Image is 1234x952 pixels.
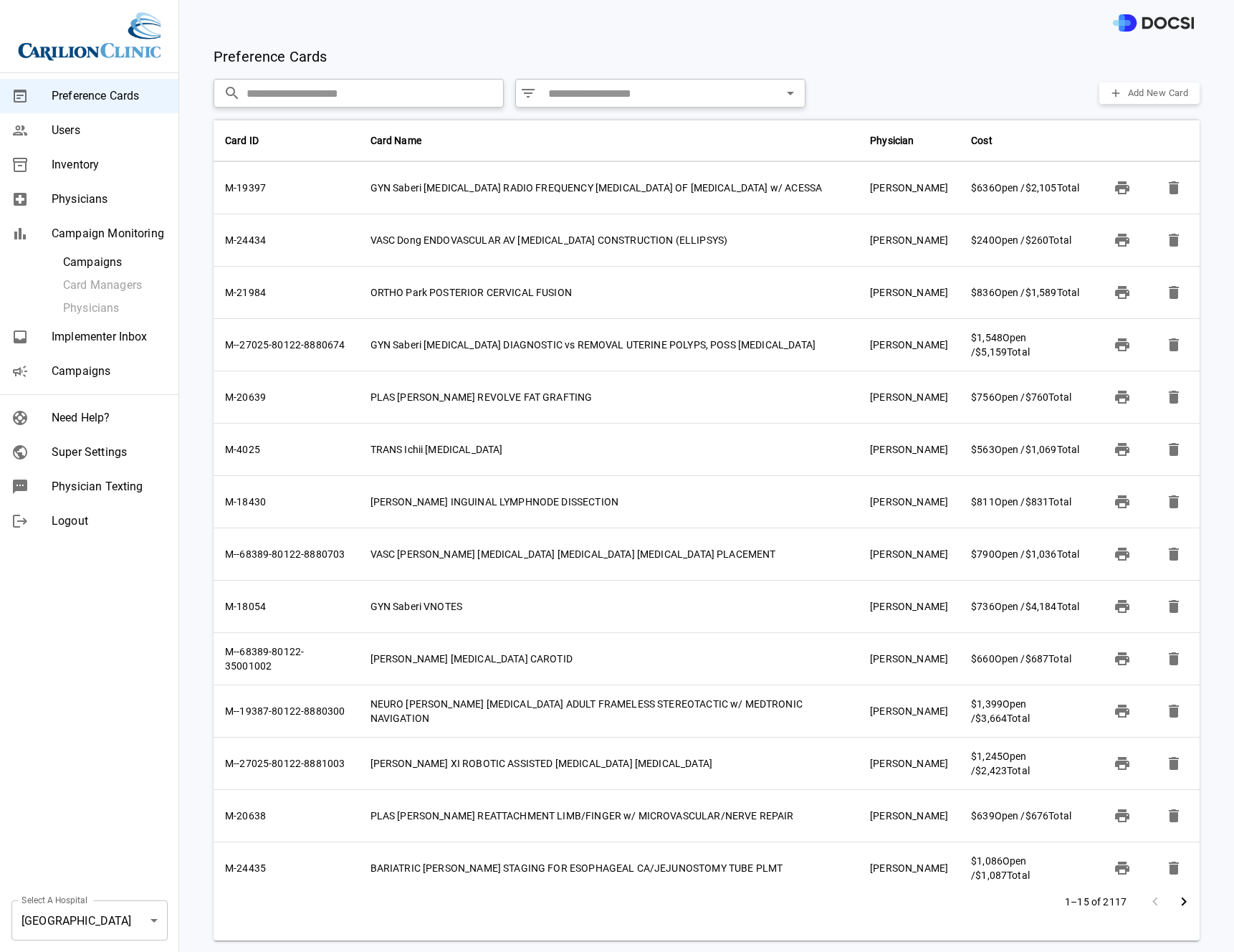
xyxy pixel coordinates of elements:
[971,810,995,822] span: $639
[370,442,848,457] div: TRANS Ichii [MEDICAL_DATA]
[1025,810,1049,822] span: $676
[960,528,1096,581] td: Open / Total
[971,653,995,665] span: $660
[960,581,1096,633] td: Open / Total
[1170,887,1198,916] button: Go to next page
[370,285,848,300] div: ORTHO Park POSTERIOR CERVICAL FUSION
[1025,182,1057,194] span: $2,105
[214,842,359,895] td: M-24435
[858,119,960,162] th: Physician
[21,894,87,906] label: Select A Hospital
[858,162,960,214] td: [PERSON_NAME]
[971,234,995,246] span: $240
[370,338,848,352] div: GYN Saberi [MEDICAL_DATA] DIAGNOSTIC vs REMOVAL UTERINE POLYPS, POSS [MEDICAL_DATA]
[858,738,960,790] td: [PERSON_NAME]
[214,685,359,738] td: M--19387-80122-8880300
[370,390,848,404] div: PLAS [PERSON_NAME] REVOLVE FAT GRAFTING
[214,476,359,528] td: M-18430
[975,346,1007,358] span: $5,159
[858,842,960,895] td: [PERSON_NAME]
[214,371,359,424] td: M-20639
[971,855,1003,867] span: $1,086
[1025,444,1057,455] span: $1,069
[960,371,1096,424] td: Open / Total
[370,181,848,195] div: GYN Saberi [MEDICAL_DATA] RADIO FREQUENCY [MEDICAL_DATA] OF [MEDICAL_DATA] w/ ACESSA
[214,633,359,685] td: M--68389-80122-35001002
[1025,601,1057,612] span: $4,184
[971,287,995,298] span: $836
[52,444,167,461] span: Super Settings
[214,581,359,633] td: M-18054
[858,685,960,738] td: [PERSON_NAME]
[971,332,1003,343] span: $1,548
[858,424,960,476] td: [PERSON_NAME]
[960,738,1096,790] td: Open / Total
[214,46,327,67] p: Preference Cards
[11,900,168,941] div: [GEOGRAPHIC_DATA]
[960,214,1096,267] td: Open / Total
[1025,496,1049,508] span: $831
[359,119,859,162] th: Card Name
[780,83,800,103] button: Open
[370,697,848,725] div: NEURO [PERSON_NAME] [MEDICAL_DATA] ADULT FRAMELESS STEREOTACTIC w/ MEDTRONIC NAVIGATION
[52,191,167,208] span: Physicians
[1025,234,1049,246] span: $260
[1113,14,1194,32] img: DOCSI Logo
[960,790,1096,842] td: Open / Total
[858,371,960,424] td: [PERSON_NAME]
[858,790,960,842] td: [PERSON_NAME]
[1025,653,1049,665] span: $687
[52,156,167,173] span: Inventory
[975,870,1007,881] span: $1,087
[214,119,359,162] th: Card ID
[971,391,995,403] span: $756
[1099,82,1200,105] button: Add New Card
[858,476,960,528] td: [PERSON_NAME]
[52,225,167,242] span: Campaign Monitoring
[971,444,995,455] span: $563
[960,319,1096,371] td: Open / Total
[971,496,995,508] span: $811
[214,790,359,842] td: M-20638
[1065,895,1127,909] p: 1–15 of 2117
[63,254,167,271] span: Campaigns
[18,11,161,61] img: Site Logo
[370,599,848,614] div: GYN Saberi VNOTES
[370,652,848,666] div: [PERSON_NAME] [MEDICAL_DATA] CAROTID
[370,495,848,509] div: [PERSON_NAME] INGUINAL LYMPHNODE DISSECTION
[52,87,167,105] span: Preference Cards
[971,751,1003,762] span: $1,245
[214,528,359,581] td: M--68389-80122-8880703
[960,842,1096,895] td: Open / Total
[214,267,359,319] td: M-21984
[214,162,359,214] td: M-19397
[975,713,1007,724] span: $3,664
[960,685,1096,738] td: Open / Total
[370,756,848,771] div: [PERSON_NAME] XI ROBOTIC ASSISTED [MEDICAL_DATA] [MEDICAL_DATA]
[971,548,995,560] span: $790
[370,809,848,823] div: PLAS [PERSON_NAME] REATTACHMENT LIMB/FINGER w/ MICROVASCULAR/NERVE REPAIR
[971,182,995,194] span: $636
[960,119,1096,162] th: Cost
[960,476,1096,528] td: Open / Total
[370,547,848,561] div: VASC [PERSON_NAME] [MEDICAL_DATA] [MEDICAL_DATA] [MEDICAL_DATA] PLACEMENT
[52,122,167,139] span: Users
[960,424,1096,476] td: Open / Total
[858,633,960,685] td: [PERSON_NAME]
[858,581,960,633] td: [PERSON_NAME]
[975,765,1007,776] span: $2,423
[52,409,167,427] span: Need Help?
[960,267,1096,319] td: Open / Total
[52,328,167,346] span: Implementer Inbox
[214,214,359,267] td: M-24434
[52,363,167,380] span: Campaigns
[971,601,995,612] span: $736
[52,478,167,495] span: Physician Texting
[858,528,960,581] td: [PERSON_NAME]
[960,162,1096,214] td: Open / Total
[960,633,1096,685] td: Open / Total
[214,424,359,476] td: M-4025
[52,513,167,530] span: Logout
[858,214,960,267] td: [PERSON_NAME]
[370,233,848,247] div: VASC Dong ENDOVASCULAR AV [MEDICAL_DATA] CONSTRUCTION (ELLIPSYS)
